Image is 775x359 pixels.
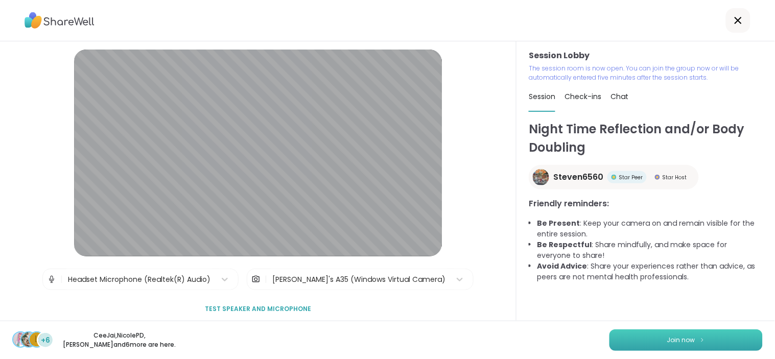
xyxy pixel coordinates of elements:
[537,240,763,261] li: : Share mindfully, and make space for everyone to share!
[537,218,580,228] b: Be Present
[529,91,555,102] span: Session
[68,274,210,285] div: Headset Microphone (Realtek(R) Audio)
[529,165,699,189] a: Steven6560Steven6560Star PeerStar PeerStar HostStar Host
[537,240,592,250] b: Be Respectful
[251,269,261,290] img: Camera
[13,332,28,347] img: CeeJai
[655,175,660,180] img: Star Host
[610,91,628,102] span: Chat
[529,50,763,62] h3: Session Lobby
[609,329,763,351] button: Join now
[62,331,177,349] p: CeeJai , NicolePD , [PERSON_NAME] and 6 more are here.
[35,333,39,346] span: L
[565,91,601,102] span: Check-ins
[21,332,36,347] img: NicolePD
[529,198,763,210] h3: Friendly reminders:
[667,336,695,345] span: Join now
[619,174,643,181] span: Star Peer
[25,9,95,32] img: ShareWell Logo
[537,261,763,282] li: : Share your experiences rather than advice, as peers are not mental health professionals.
[662,174,687,181] span: Star Host
[537,218,763,240] li: : Keep your camera on and remain visible for the entire session.
[265,269,267,290] span: |
[533,169,549,185] img: Steven6560
[272,274,445,285] div: [PERSON_NAME]'s A35 (Windows Virtual Camera)
[41,335,50,346] span: +6
[699,337,706,343] img: ShareWell Logomark
[201,298,315,320] button: Test speaker and microphone
[60,269,63,290] span: |
[205,304,311,314] span: Test speaker and microphone
[529,64,763,82] p: The session room is now open. You can join the group now or will be automatically entered five mi...
[529,120,763,157] h1: Night Time Reflection and/or Body Doubling
[612,175,617,180] img: Star Peer
[553,171,603,183] span: Steven6560
[47,269,56,290] img: Microphone
[537,261,587,271] b: Avoid Advice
